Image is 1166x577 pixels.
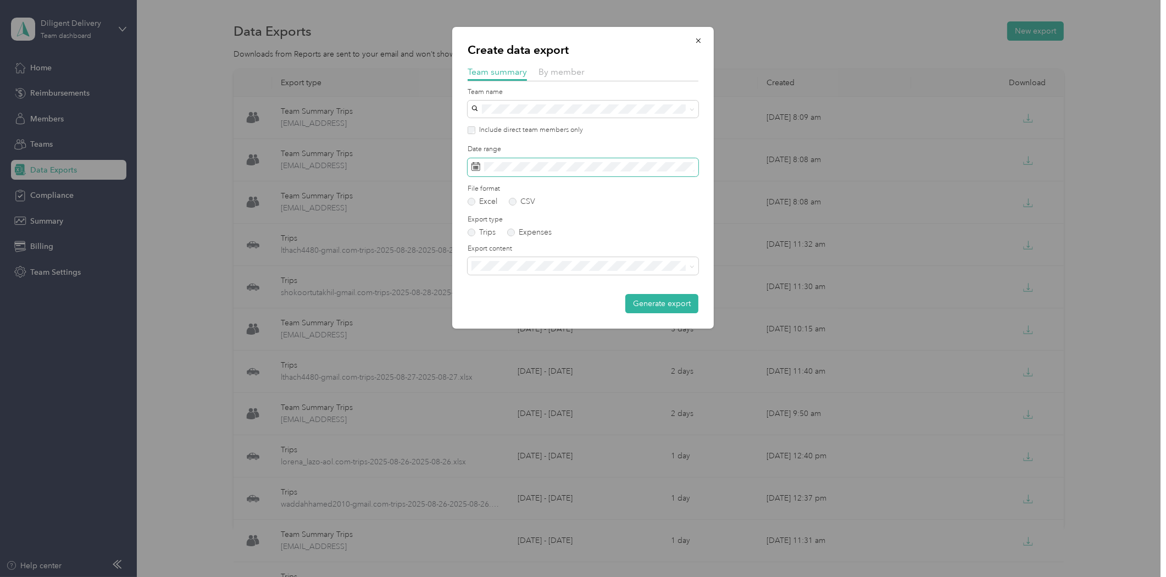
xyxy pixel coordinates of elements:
[468,42,698,58] p: Create data export
[1104,515,1166,577] iframe: Everlance-gr Chat Button Frame
[468,215,698,225] label: Export type
[468,198,497,206] label: Excel
[468,229,496,236] label: Trips
[468,145,698,154] label: Date range
[538,66,585,77] span: By member
[475,125,583,135] label: Include direct team members only
[468,66,527,77] span: Team summary
[625,294,698,313] button: Generate export
[468,87,698,97] label: Team name
[468,184,698,194] label: File format
[509,198,535,206] label: CSV
[507,229,552,236] label: Expenses
[468,244,698,254] label: Export content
